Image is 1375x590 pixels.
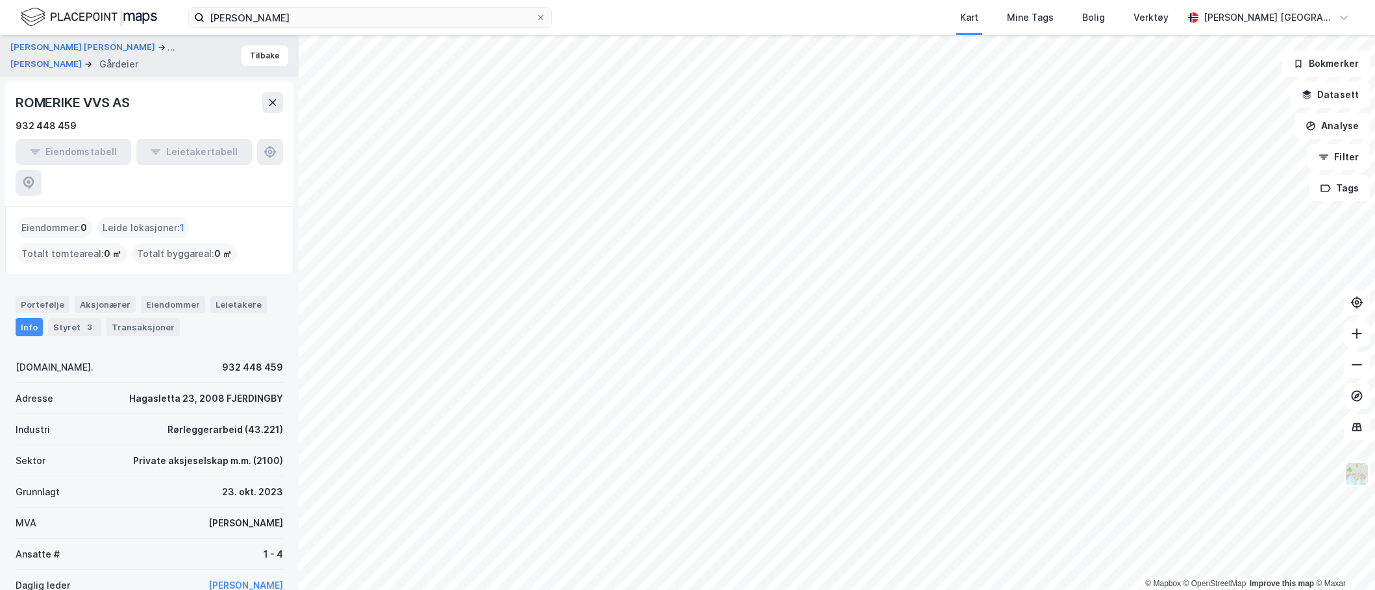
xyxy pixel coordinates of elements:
img: logo.f888ab2527a4732fd821a326f86c7f29.svg [21,6,157,29]
div: [DOMAIN_NAME]. [16,360,93,375]
a: Improve this map [1250,579,1314,588]
iframe: Chat Widget [1310,528,1375,590]
button: Filter [1307,144,1370,170]
div: Rørleggerarbeid (43.221) [167,422,283,437]
div: Bolig [1082,10,1105,25]
div: Styret [48,318,101,336]
div: Verktøy [1133,10,1169,25]
div: Leide lokasjoner : [97,217,190,238]
div: [PERSON_NAME] [GEOGRAPHIC_DATA] [1204,10,1333,25]
div: MVA [16,515,36,531]
button: Tags [1309,175,1370,201]
button: [PERSON_NAME] [PERSON_NAME] [10,40,158,55]
div: Mine Tags [1007,10,1054,25]
div: Kart [960,10,978,25]
button: Analyse [1294,113,1370,139]
div: 932 448 459 [222,360,283,375]
button: [PERSON_NAME] [10,58,84,71]
div: Leietakere [210,296,267,313]
div: Gårdeier [99,56,138,72]
span: 0 [81,220,87,236]
div: [PERSON_NAME] [208,515,283,531]
div: Transaksjoner [106,318,180,336]
div: Totalt tomteareal : [16,243,127,264]
div: ROMERIKE VVS AS [16,92,132,113]
a: OpenStreetMap [1183,579,1246,588]
div: Grunnlagt [16,484,60,500]
div: 1 - 4 [264,547,283,562]
div: ... [167,40,175,55]
span: 1 [180,220,184,236]
a: Mapbox [1145,579,1181,588]
button: Bokmerker [1282,51,1370,77]
div: Sektor [16,453,45,469]
div: 932 448 459 [16,118,77,134]
div: Industri [16,422,50,437]
div: Ansatte # [16,547,60,562]
div: Adresse [16,391,53,406]
span: 0 ㎡ [214,246,232,262]
span: 0 ㎡ [104,246,121,262]
div: 23. okt. 2023 [222,484,283,500]
img: Z [1344,461,1369,486]
div: Info [16,318,43,336]
div: Hagasletta 23, 2008 FJERDINGBY [129,391,283,406]
div: Private aksjeselskap m.m. (2100) [133,453,283,469]
div: Aksjonærer [75,296,136,313]
button: Tilbake [242,45,288,66]
div: Totalt byggareal : [132,243,237,264]
div: Eiendommer [141,296,205,313]
input: Søk på adresse, matrikkel, gårdeiere, leietakere eller personer [204,8,536,27]
div: Kontrollprogram for chat [1310,528,1375,590]
div: 3 [83,321,96,334]
div: Portefølje [16,296,69,313]
button: Datasett [1291,82,1370,108]
div: Eiendommer : [16,217,92,238]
